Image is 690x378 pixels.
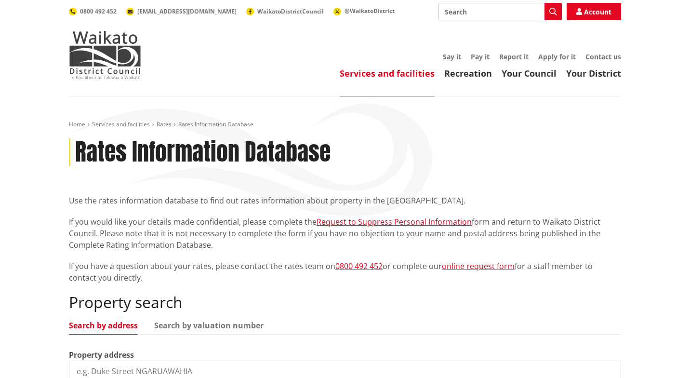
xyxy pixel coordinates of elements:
a: WaikatoDistrictCouncil [246,7,324,15]
p: Use the rates information database to find out rates information about property in the [GEOGRAPHI... [69,195,621,206]
h2: Property search [69,293,621,311]
img: Waikato District Council - Te Kaunihera aa Takiwaa o Waikato [69,31,141,79]
a: Services and facilities [340,67,435,79]
label: Property address [69,349,134,361]
a: @WaikatoDistrict [333,7,395,15]
a: Pay it [471,52,490,61]
a: Search by address [69,322,138,329]
span: Rates Information Database [178,120,253,128]
a: Account [567,3,621,20]
a: online request form [442,261,515,271]
a: Search by valuation number [154,322,264,329]
a: Contact us [585,52,621,61]
input: Search input [438,3,562,20]
h1: Rates Information Database [75,138,331,166]
a: Say it [443,52,461,61]
a: Your District [566,67,621,79]
a: Rates [157,120,172,128]
a: Request to Suppress Personal Information [317,216,472,227]
a: [EMAIL_ADDRESS][DOMAIN_NAME] [126,7,237,15]
a: Services and facilities [92,120,150,128]
a: Recreation [444,67,492,79]
p: If you have a question about your rates, please contact the rates team on or complete our for a s... [69,260,621,283]
a: Report it [499,52,529,61]
a: 0800 492 452 [69,7,117,15]
span: [EMAIL_ADDRESS][DOMAIN_NAME] [137,7,237,15]
nav: breadcrumb [69,121,621,129]
a: Your Council [502,67,557,79]
p: If you would like your details made confidential, please complete the form and return to Waikato ... [69,216,621,251]
span: @WaikatoDistrict [345,7,395,15]
a: Apply for it [538,52,576,61]
span: WaikatoDistrictCouncil [257,7,324,15]
span: 0800 492 452 [80,7,117,15]
a: 0800 492 452 [335,261,383,271]
a: Home [69,120,85,128]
